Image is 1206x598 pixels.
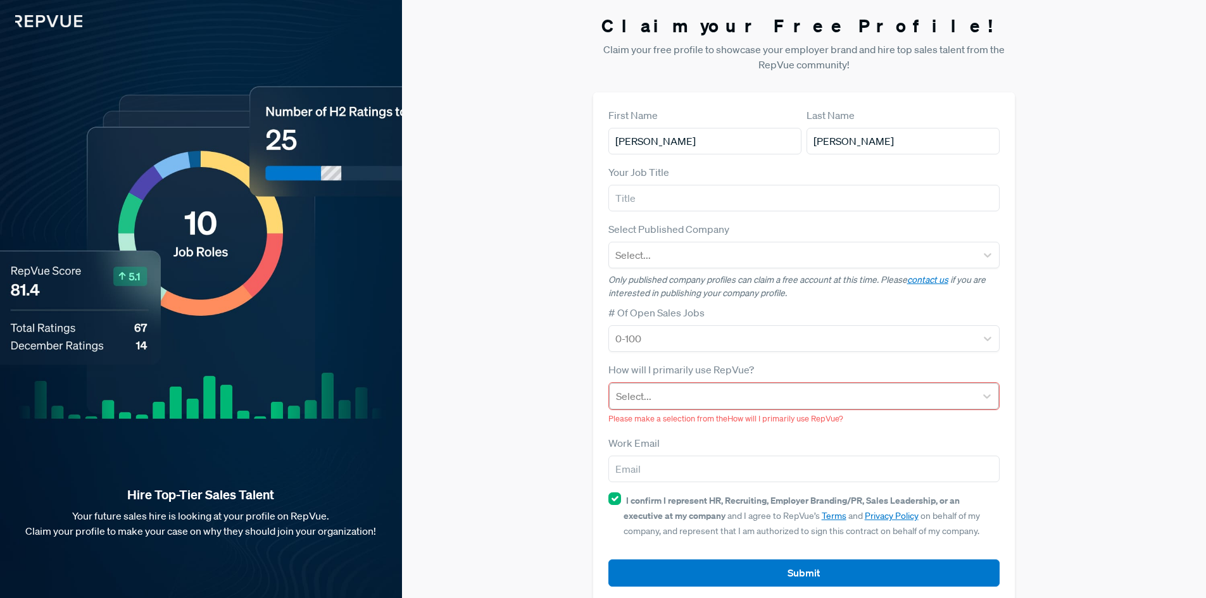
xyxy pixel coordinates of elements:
input: Last Name [807,128,1000,154]
p: Claim your free profile to showcase your employer brand and hire top sales talent from the RepVue... [593,42,1015,72]
span: and I agree to RepVue’s and on behalf of my company, and represent that I am authorized to sign t... [624,495,980,537]
span: Please make a selection from the How will I primarily use RepVue? [608,413,843,424]
strong: I confirm I represent HR, Recruiting, Employer Branding/PR, Sales Leadership, or an executive at ... [624,494,960,521]
p: Only published company profiles can claim a free account at this time. Please if you are interest... [608,273,1000,300]
input: First Name [608,128,801,154]
label: # Of Open Sales Jobs [608,305,705,320]
label: Select Published Company [608,221,729,237]
input: Email [608,456,1000,482]
a: Terms [822,510,846,521]
a: contact us [907,274,948,285]
p: Your future sales hire is looking at your profile on RepVue. Claim your profile to make your case... [20,508,382,539]
label: Work Email [608,435,660,451]
input: Title [608,185,1000,211]
h3: Claim your Free Profile! [593,15,1015,37]
label: First Name [608,108,658,123]
label: Your Job Title [608,165,669,180]
label: Last Name [807,108,855,123]
button: Submit [608,559,1000,587]
label: How will I primarily use RepVue? [608,362,754,377]
strong: Hire Top-Tier Sales Talent [20,487,382,503]
a: Privacy Policy [865,510,919,521]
